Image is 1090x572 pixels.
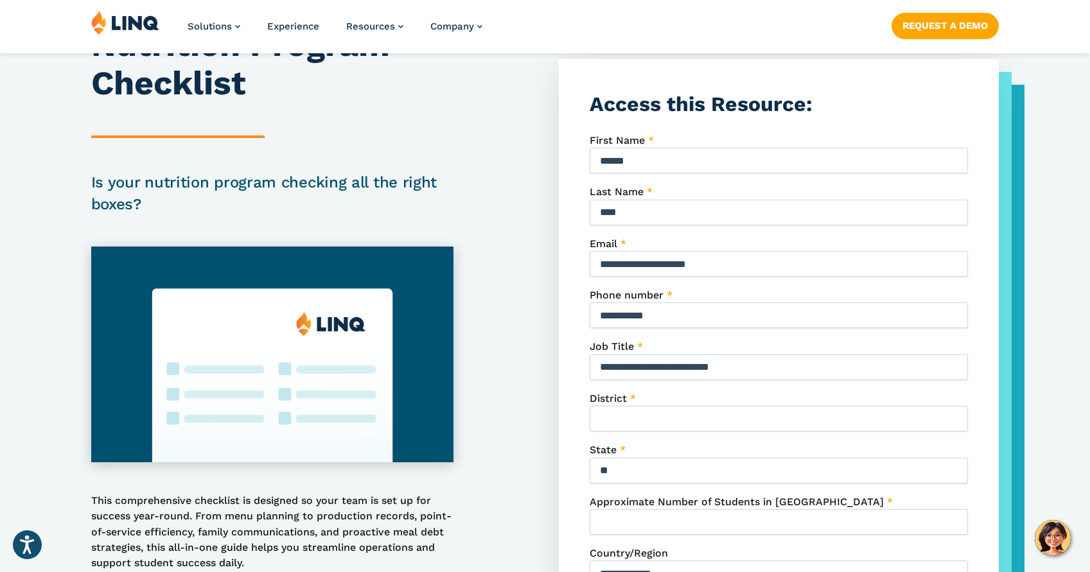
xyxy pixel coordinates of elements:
span: Phone number [590,289,664,301]
nav: Primary Navigation [188,10,482,53]
nav: Button Navigation [892,10,999,39]
img: LINQ | K‑12 Software [91,10,159,35]
button: Hello, have a question? Let’s chat. [1035,520,1071,556]
span: First Name [590,134,645,146]
span: Company [430,21,474,32]
h3: Access this Resource: [590,90,969,119]
span: Resources [346,21,395,32]
p: This comprehensive checklist is designed so your team is set up for success year-round. From menu... [91,493,453,571]
a: Solutions [188,21,240,32]
a: Resources [346,21,403,32]
img: Checklist Thumbnail [91,247,453,462]
a: Request a Demo [892,13,999,39]
h2: Is your nutrition program checking all the right boxes? [91,171,453,215]
span: Email [590,238,617,250]
a: Company [430,21,482,32]
span: Job Title [590,340,634,352]
span: Last Name [590,186,644,198]
span: District [590,392,627,404]
span: Country/Region [590,547,668,559]
a: Experience [267,21,319,32]
span: Approximate Number of Students in [GEOGRAPHIC_DATA] [590,496,884,508]
span: State [590,444,617,456]
span: Solutions [188,21,232,32]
